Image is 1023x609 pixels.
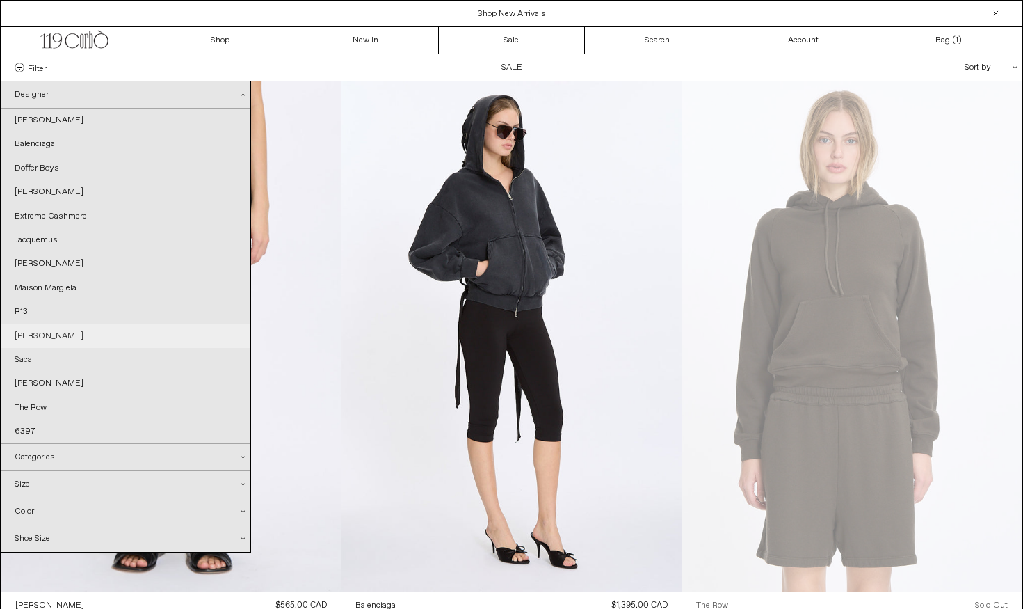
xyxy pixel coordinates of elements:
div: Size [1,471,250,498]
span: Filter [28,63,47,72]
a: Sacai [1,348,250,372]
img: Balenciaga Lace-Up Zip-Up Hoodie [341,81,682,592]
div: Shoe Size [1,525,250,552]
span: 1 [956,35,958,46]
a: [PERSON_NAME] [1,109,250,132]
a: [PERSON_NAME] [1,324,250,348]
a: Shop [147,27,293,54]
a: [PERSON_NAME] [1,372,250,395]
div: Sort by [883,54,1008,81]
div: Designer [1,81,250,109]
a: [PERSON_NAME] [1,252,250,276]
a: Sale [439,27,585,54]
a: Extreme Cashmere [1,205,250,228]
img: The Row Timia Sweatshirt in warm sepia [682,81,1022,592]
a: Account [730,27,876,54]
div: Color [1,498,250,525]
a: Jacquemus [1,228,250,252]
div: Categories [1,444,250,470]
a: Doffer Boys [1,157,250,180]
a: The Row [1,396,250,420]
a: Maison Margiela [1,276,250,300]
a: Bag () [876,27,1022,54]
a: [PERSON_NAME] [1,180,250,204]
a: R13 [1,300,250,324]
a: Shop New Arrivals [478,8,546,19]
a: 6397 [1,420,250,443]
a: Balenciaga [1,132,250,156]
span: ) [956,34,962,47]
a: Search [585,27,731,54]
a: New In [293,27,440,54]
